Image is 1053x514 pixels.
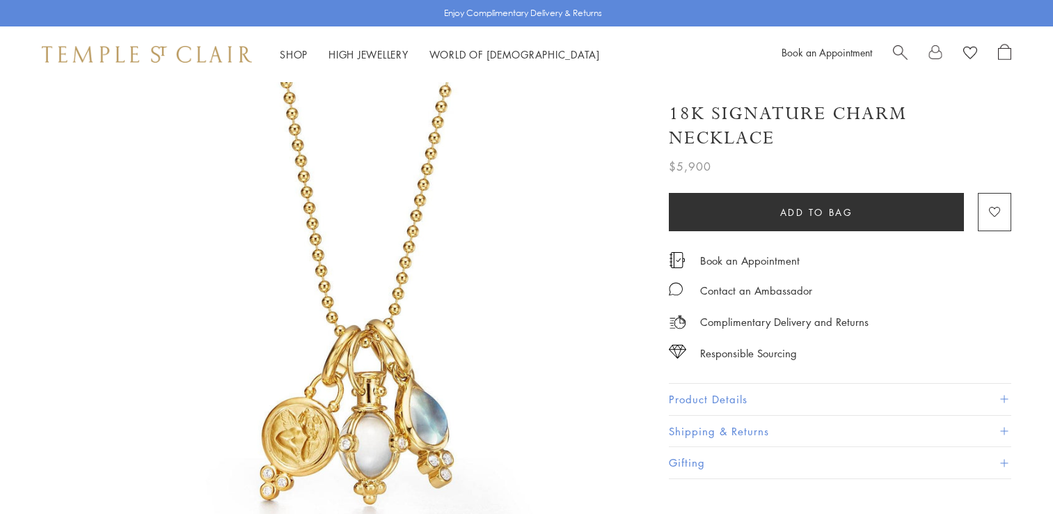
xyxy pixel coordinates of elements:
h1: 18K Signature Charm Necklace [669,102,1011,150]
button: Gifting [669,447,1011,478]
a: ShopShop [280,47,308,61]
a: World of [DEMOGRAPHIC_DATA]World of [DEMOGRAPHIC_DATA] [429,47,600,61]
button: Shipping & Returns [669,416,1011,447]
nav: Main navigation [280,46,600,63]
img: Temple St. Clair [42,46,252,63]
iframe: Gorgias live chat messenger [983,449,1039,500]
p: Complimentary Delivery and Returns [700,313,869,331]
img: icon_sourcing.svg [669,345,686,359]
span: Add to bag [780,205,853,220]
p: Enjoy Complimentary Delivery & Returns [444,6,602,20]
img: icon_delivery.svg [669,313,686,331]
a: View Wishlist [963,44,977,65]
a: Search [893,44,908,65]
a: Open Shopping Bag [998,44,1011,65]
button: Add to bag [669,193,964,231]
button: Product Details [669,384,1011,415]
a: High JewelleryHigh Jewellery [328,47,409,61]
span: $5,900 [669,157,711,176]
img: icon_appointment.svg [669,252,686,268]
a: Book an Appointment [700,253,800,268]
img: MessageIcon-01_2.svg [669,282,683,296]
a: Book an Appointment [782,45,872,59]
div: Contact an Ambassador [700,282,812,299]
div: Responsible Sourcing [700,345,797,362]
